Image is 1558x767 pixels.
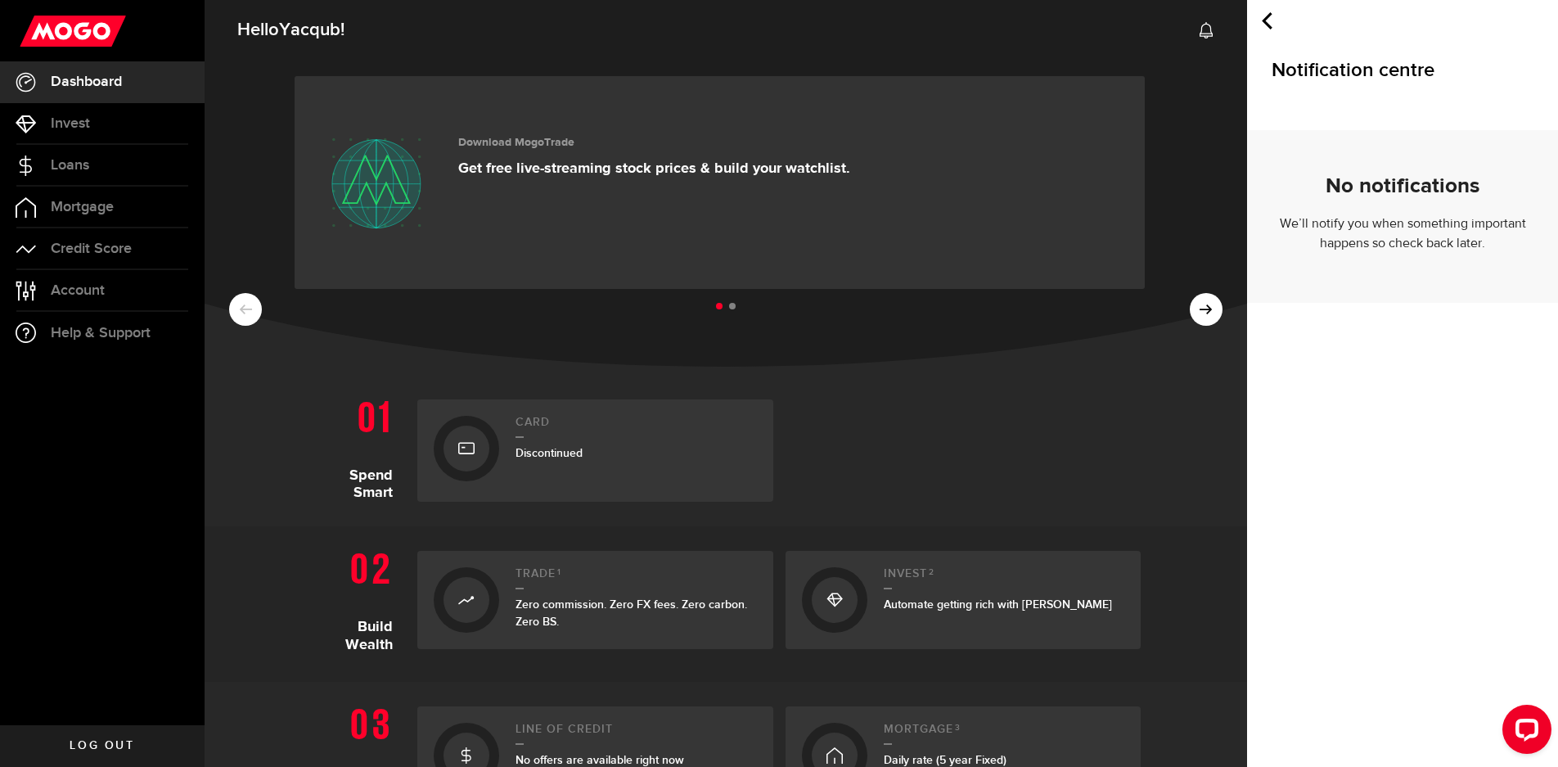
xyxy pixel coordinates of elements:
[51,74,122,89] span: Dashboard
[929,567,934,577] sup: 2
[417,551,773,649] a: Trade1Zero commission. Zero FX fees. Zero carbon. Zero BS.
[417,399,773,502] a: CardDiscontinued
[557,567,561,577] sup: 1
[311,391,405,502] h1: Spend Smart
[516,446,583,460] span: Discontinued
[1489,698,1558,767] iframe: LiveChat chat widget
[884,753,1006,767] span: Daily rate (5 year Fixed)
[70,740,134,751] span: Log out
[51,326,151,341] span: Help & Support
[786,551,1141,649] a: Invest2Automate getting rich with [PERSON_NAME]
[955,723,961,733] sup: 3
[884,567,1125,589] h2: Invest
[458,136,850,150] h3: Download MogoTrade
[51,241,132,256] span: Credit Score
[51,283,105,298] span: Account
[51,116,90,131] span: Invest
[516,598,747,629] span: Zero commission. Zero FX fees. Zero carbon. Zero BS.
[458,160,850,178] p: Get free live-streaming stock prices & build your watchlist.
[884,598,1112,611] span: Automate getting rich with [PERSON_NAME]
[1272,165,1533,208] h1: No notifications
[884,723,1125,745] h2: Mortgage
[1272,214,1533,254] p: We’ll notify you when something important happens so check back later.
[516,753,684,767] span: No offers are available right now
[51,200,114,214] span: Mortgage
[51,158,89,173] span: Loans
[311,543,405,657] h1: Build Wealth
[1272,57,1434,83] span: Notification centre
[516,416,757,438] h2: Card
[295,76,1145,289] a: Download MogoTrade Get free live-streaming stock prices & build your watchlist.
[279,19,340,41] span: Yacqub
[516,567,757,589] h2: Trade
[237,13,344,47] span: Hello !
[516,723,757,745] h2: Line of credit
